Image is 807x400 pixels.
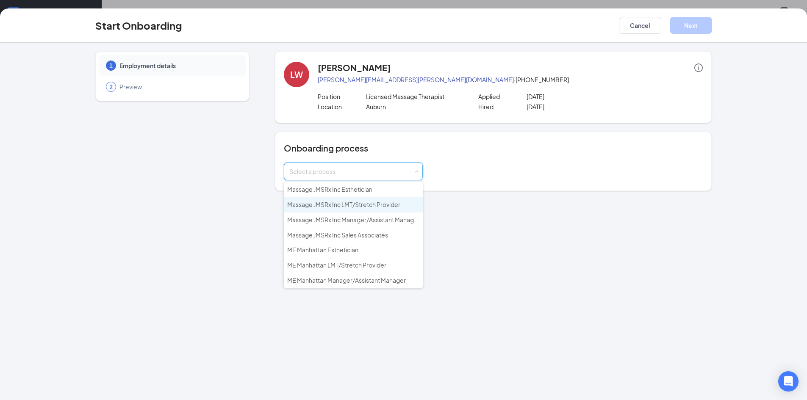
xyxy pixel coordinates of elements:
[109,83,113,91] span: 2
[287,216,420,223] span: Massage JMSRx Inc Manager/Assistant Manager
[119,61,237,70] span: Employment details
[619,17,661,34] button: Cancel
[119,83,237,91] span: Preview
[478,92,527,101] p: Applied
[527,92,623,101] p: [DATE]
[694,63,703,72] span: info-circle
[287,246,358,254] span: ME Manhattan Esthetician
[318,76,514,83] a: [PERSON_NAME][EMAIL_ADDRESS][PERSON_NAME][DOMAIN_NAME]
[287,261,386,269] span: ME Manhattan LMT/Stretch Provider
[366,92,462,101] p: Licensed Massage Therapist
[290,69,303,80] div: LW
[95,18,182,33] h3: Start Onboarding
[287,231,388,239] span: Massage JMSRx Inc Sales Associates
[527,102,623,111] p: [DATE]
[478,102,527,111] p: Hired
[778,371,799,392] div: Open Intercom Messenger
[318,62,391,74] h4: [PERSON_NAME]
[287,276,406,284] span: ME Manhattan Manager/Assistant Manager
[318,92,366,101] p: Position
[287,201,400,208] span: Massage JMSRx Inc LMT/Stretch Provider
[287,185,372,193] span: Massage JMSRx Inc Esthetician
[318,102,366,111] p: Location
[670,17,712,34] button: Next
[109,61,113,70] span: 1
[284,142,703,154] h4: Onboarding process
[318,75,703,84] p: · [PHONE_NUMBER]
[366,102,462,111] p: Auburn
